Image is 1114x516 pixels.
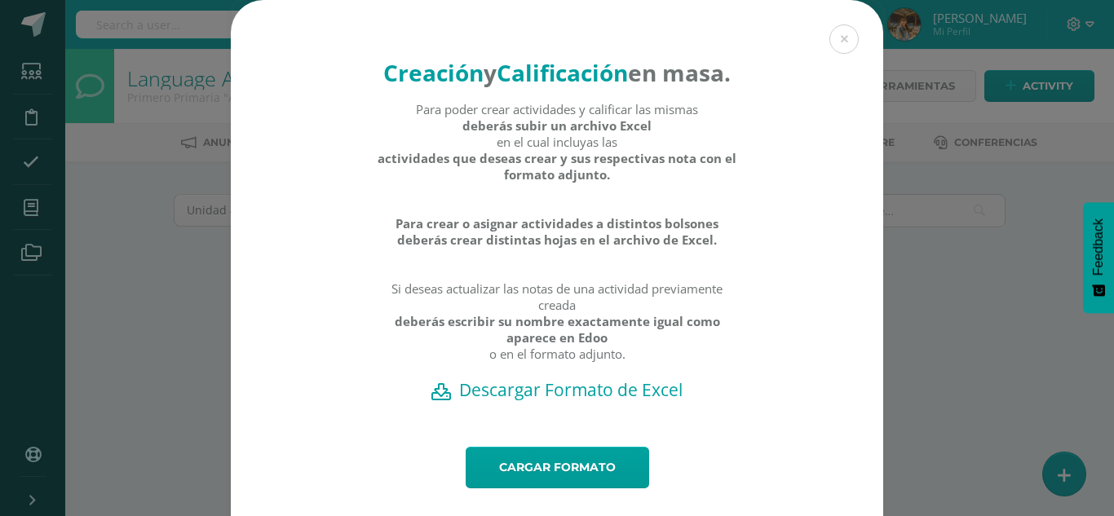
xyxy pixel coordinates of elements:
[1083,202,1114,313] button: Feedback - Mostrar encuesta
[466,447,649,488] a: Cargar formato
[377,313,738,346] strong: deberás escribir su nombre exactamente igual como aparece en Edoo
[377,101,738,378] div: Para poder crear actividades y calificar las mismas en el cual incluyas las Si deseas actualizar ...
[377,57,738,88] h4: en masa.
[497,57,628,88] strong: Calificación
[383,57,484,88] strong: Creación
[259,378,855,401] a: Descargar Formato de Excel
[1091,218,1106,276] span: Feedback
[462,117,652,134] strong: deberás subir un archivo Excel
[484,57,497,88] strong: y
[377,215,738,248] strong: Para crear o asignar actividades a distintos bolsones deberás crear distintas hojas en el archivo...
[377,150,738,183] strong: actividades que deseas crear y sus respectivas nota con el formato adjunto.
[829,24,859,54] button: Close (Esc)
